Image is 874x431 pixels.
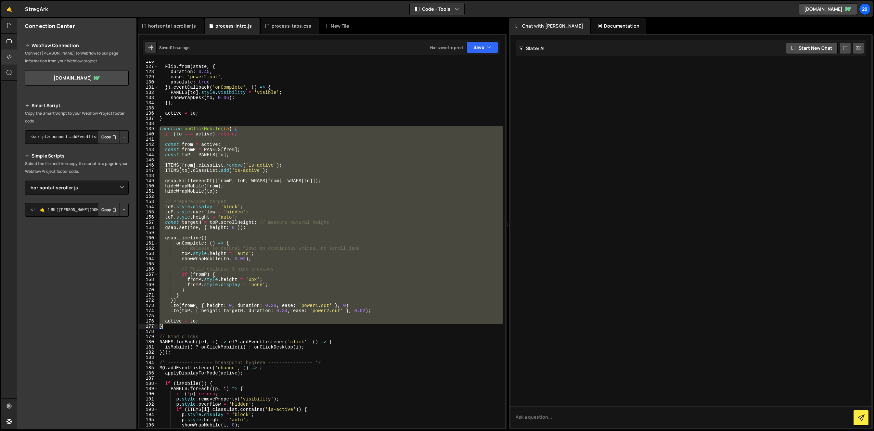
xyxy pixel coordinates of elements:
[171,45,190,50] div: 1 hour ago
[25,5,48,13] div: StregArk
[786,42,838,54] button: Start new chat
[25,152,129,160] h2: Simple Scripts
[139,282,158,287] div: 169
[139,158,158,163] div: 145
[139,215,158,220] div: 156
[139,209,158,215] div: 155
[139,355,158,360] div: 183
[139,80,158,85] div: 130
[139,168,158,173] div: 147
[139,64,158,69] div: 127
[139,371,158,376] div: 186
[410,3,464,15] button: Code + Tools
[139,147,158,152] div: 143
[98,130,120,144] button: Copy
[139,293,158,298] div: 171
[139,235,158,241] div: 160
[139,121,158,126] div: 138
[25,49,129,65] p: Connect [PERSON_NAME] to Webflow to pull page information from your Webflow project
[430,45,463,50] div: Not saved to prod
[324,23,352,29] div: New File
[139,407,158,412] div: 193
[139,319,158,324] div: 176
[139,381,158,386] div: 188
[139,95,158,100] div: 133
[1,1,17,17] a: 🤙
[139,267,158,272] div: 166
[139,189,158,194] div: 151
[139,345,158,350] div: 181
[139,199,158,204] div: 153
[98,130,129,144] div: Button group with nested dropdown
[139,298,158,303] div: 172
[139,417,158,423] div: 195
[139,423,158,428] div: 196
[139,256,158,261] div: 164
[139,137,158,142] div: 141
[139,402,158,407] div: 192
[139,204,158,209] div: 154
[139,251,158,256] div: 163
[139,287,158,293] div: 170
[139,220,158,225] div: 157
[139,350,158,355] div: 182
[139,324,158,329] div: 177
[139,313,158,319] div: 175
[139,178,158,184] div: 149
[272,23,312,29] div: process-tabs.css
[25,70,129,86] a: [DOMAIN_NAME]
[139,329,158,334] div: 178
[139,360,158,365] div: 184
[139,126,158,132] div: 139
[509,18,590,34] div: Chat with [PERSON_NAME]
[859,3,871,15] a: 29
[139,397,158,402] div: 191
[98,203,129,217] div: Button group with nested dropdown
[139,308,158,313] div: 174
[139,391,158,397] div: 190
[148,23,196,29] div: horisontal-scroller.js
[139,111,158,116] div: 136
[799,3,857,15] a: [DOMAIN_NAME]
[25,22,75,30] h2: Connection Center
[139,334,158,339] div: 179
[139,184,158,189] div: 150
[139,142,158,147] div: 142
[25,102,129,109] h2: Smart Script
[98,203,120,217] button: Copy
[25,203,129,217] textarea: <!--🤙 [URL][PERSON_NAME][DOMAIN_NAME]> <script>document.addEventListener("DOMContentLoaded", func...
[25,290,129,349] iframe: YouTube video player
[139,59,158,64] div: 126
[139,277,158,282] div: 168
[139,69,158,74] div: 128
[139,132,158,137] div: 140
[467,42,498,53] button: Save
[139,272,158,277] div: 167
[139,365,158,371] div: 185
[139,376,158,381] div: 187
[139,173,158,178] div: 148
[159,45,189,50] div: Saved
[139,90,158,95] div: 132
[139,261,158,267] div: 165
[25,109,129,125] p: Copy the Smart Script to your Webflow Project footer code.
[139,74,158,80] div: 129
[519,45,545,51] h2: Slater AI
[139,106,158,111] div: 135
[139,100,158,106] div: 134
[139,241,158,246] div: 161
[139,116,158,121] div: 137
[139,152,158,158] div: 144
[139,225,158,230] div: 158
[25,42,129,49] h2: Webflow Connection
[215,23,252,29] div: process-intro.js
[25,130,129,144] textarea: <!--🤙 [URL][PERSON_NAME][DOMAIN_NAME]> <script>document.addEventListener("DOMContentLoaded", func...
[139,386,158,391] div: 189
[139,303,158,308] div: 173
[25,160,129,175] p: Select the file and then copy the script to a page in your Webflow Project footer code.
[25,227,129,286] iframe: YouTube video player
[591,18,646,34] div: Documentation
[139,412,158,417] div: 194
[139,194,158,199] div: 152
